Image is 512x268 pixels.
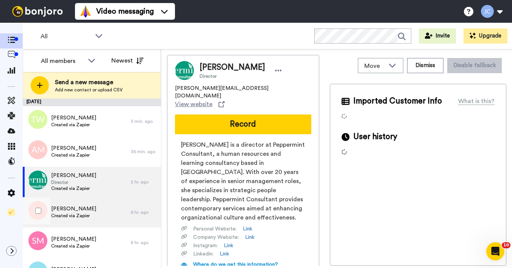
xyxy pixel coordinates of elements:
span: Company Website : [193,234,239,241]
span: [PERSON_NAME] [200,62,265,73]
span: Imported Customer Info [353,96,442,107]
a: Link [243,225,252,233]
span: Created via Zapier [51,243,96,249]
button: Record [175,114,311,134]
span: Where do we get this information? [193,262,278,267]
a: Link [245,234,254,241]
div: 36 min. ago [131,149,157,155]
span: Created via Zapier [51,122,96,128]
span: Video messaging [96,6,154,17]
span: Created via Zapier [51,185,96,191]
span: Linkedin : [193,250,214,258]
span: [PERSON_NAME] is a director at Peppermint Consultant, a human resources and learning consultancy ... [181,140,305,222]
div: All members [41,56,84,66]
span: All [41,32,91,41]
span: Instagram : [193,242,218,249]
img: 1b50c6d7-eb5a-49a7-87d5-d13451902299.jpg [28,171,47,190]
span: Send a new message [55,78,123,87]
span: [PERSON_NAME] [51,205,96,213]
div: What is this? [458,97,495,106]
img: Checklist.svg [8,208,15,216]
img: Image of Jeannette Jeannette [175,61,194,80]
div: 2 hr. ago [131,179,157,185]
span: [PERSON_NAME] [51,144,96,152]
span: Created via Zapier [51,152,96,158]
button: Invite [419,28,456,44]
span: Director [51,179,96,185]
span: [PERSON_NAME][EMAIL_ADDRESS][DOMAIN_NAME] [175,85,311,100]
img: bj-logo-header-white.svg [9,6,66,17]
span: View website [175,100,212,109]
span: Add new contact or upload CSV [55,87,123,93]
span: Director [200,73,265,79]
span: Move [364,61,385,71]
span: [PERSON_NAME] [51,172,96,179]
div: [DATE] [23,99,161,106]
a: Link [220,250,229,258]
span: Created via Zapier [51,213,96,219]
img: am.png [28,140,47,159]
a: Link [224,242,233,249]
button: Upgrade [464,28,507,44]
img: sm.png [28,231,47,250]
span: User history [353,131,397,143]
span: Personal Website : [193,225,237,233]
img: vm-color.svg [80,5,92,17]
button: Newest [106,53,149,68]
span: 10 [502,242,510,248]
div: 8 hr. ago [131,240,157,246]
a: View website [175,100,225,109]
div: 3 min. ago [131,118,157,124]
button: Dismiss [407,58,443,73]
div: 6 hr. ago [131,209,157,215]
span: [PERSON_NAME] [51,114,96,122]
iframe: Intercom live chat [486,242,504,260]
span: [PERSON_NAME] [51,235,96,243]
img: tw.png [28,110,47,129]
button: Disable fallback [447,58,502,73]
